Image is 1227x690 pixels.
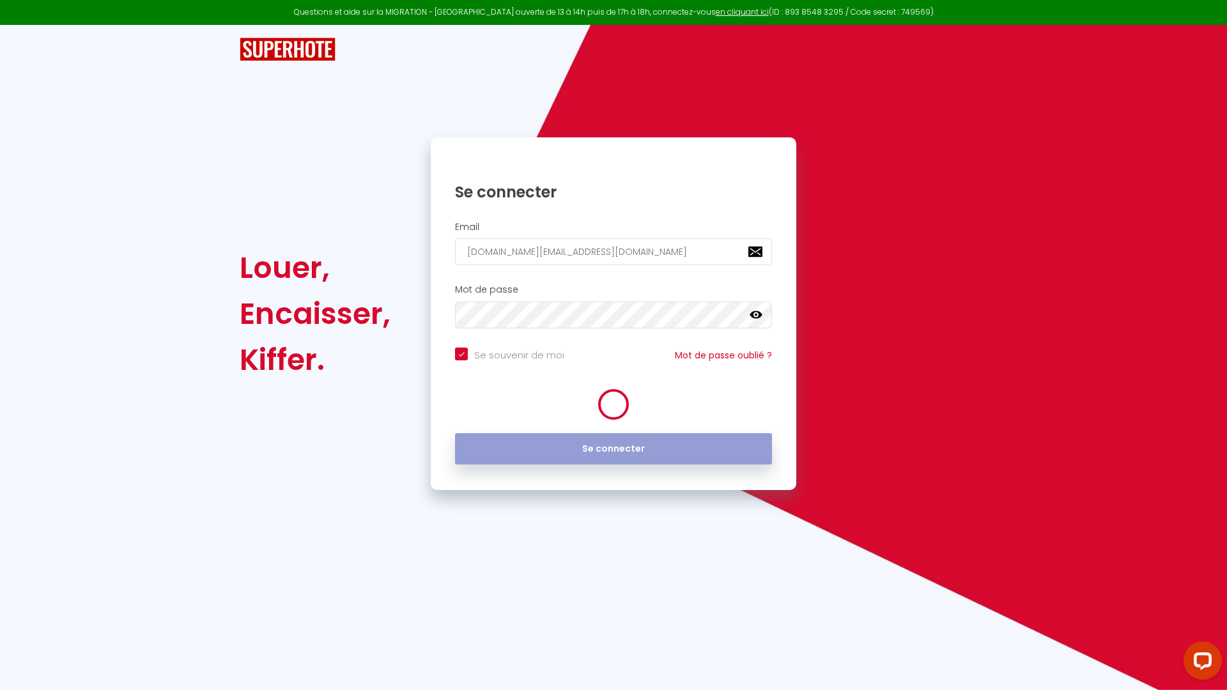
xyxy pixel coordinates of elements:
[455,238,772,265] input: Ton Email
[240,291,390,337] div: Encaisser,
[1173,636,1227,690] iframe: LiveChat chat widget
[240,38,336,61] img: SuperHote logo
[455,182,772,202] h1: Se connecter
[675,349,772,362] a: Mot de passe oublié ?
[455,433,772,465] button: Se connecter
[240,337,390,383] div: Kiffer.
[240,245,390,291] div: Louer,
[455,284,772,295] h2: Mot de passe
[716,6,769,17] a: en cliquant ici
[455,222,772,233] h2: Email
